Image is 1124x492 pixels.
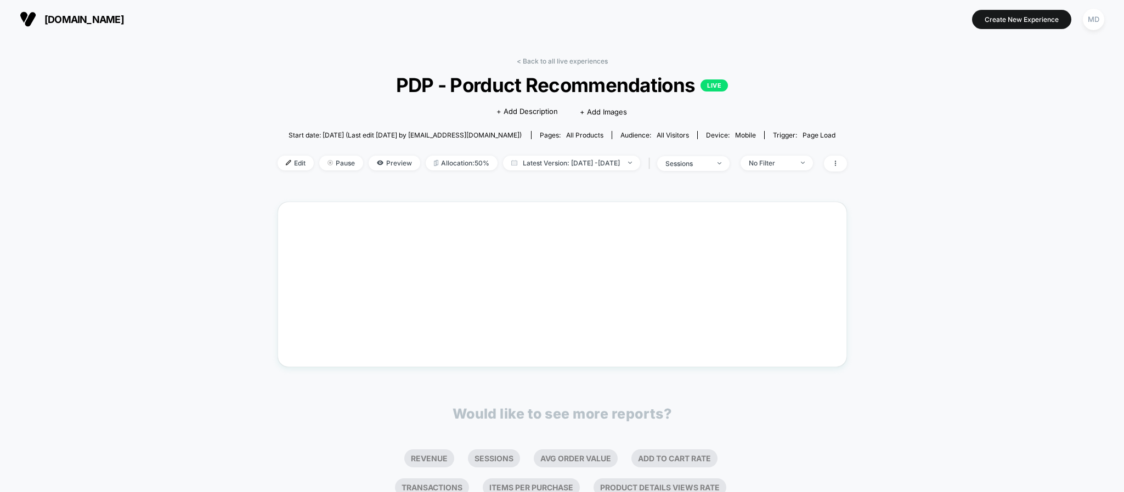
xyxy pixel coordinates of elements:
[540,131,603,139] div: Pages:
[503,156,640,170] span: Latest Version: [DATE] - [DATE]
[286,160,291,165] img: edit
[773,131,835,139] div: Trigger:
[453,405,672,422] p: Would like to see more reports?
[718,162,721,164] img: end
[580,107,627,116] span: + Add Images
[369,156,420,170] span: Preview
[803,131,835,139] span: Page Load
[631,449,718,467] li: Add To Cart Rate
[278,156,314,170] span: Edit
[517,57,608,65] a: < Back to all live experiences
[534,449,618,467] li: Avg Order Value
[566,131,603,139] span: all products
[735,131,756,139] span: mobile
[511,160,517,165] img: calendar
[306,73,818,96] span: PDP - Porduct Recommendations
[20,11,36,27] img: Visually logo
[665,159,709,168] div: sessions
[1080,8,1108,31] button: MD
[468,449,520,467] li: Sessions
[289,131,522,139] span: Start date: [DATE] (Last edit [DATE] by [EMAIL_ADDRESS][DOMAIN_NAME])
[972,10,1071,29] button: Create New Experience
[657,131,689,139] span: All Visitors
[646,156,657,171] span: |
[44,14,124,25] span: [DOMAIN_NAME]
[426,156,498,170] span: Allocation: 50%
[1083,9,1104,30] div: MD
[749,159,793,167] div: No Filter
[628,162,632,164] img: end
[16,10,127,28] button: [DOMAIN_NAME]
[801,162,805,164] img: end
[701,79,728,91] p: LIVE
[434,160,438,166] img: rebalance
[620,131,689,139] div: Audience:
[496,106,558,117] span: + Add Description
[697,131,764,139] span: Device:
[319,156,363,170] span: Pause
[327,160,333,165] img: end
[404,449,454,467] li: Revenue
